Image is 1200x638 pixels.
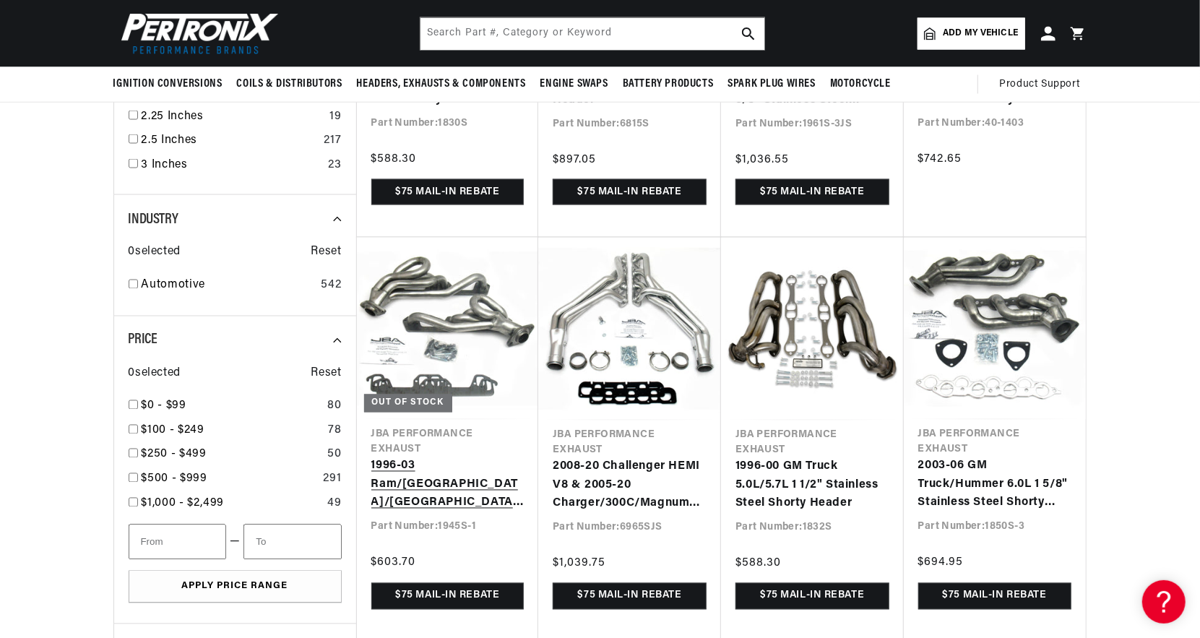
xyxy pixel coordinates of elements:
a: 1996-00 GM Truck 5.0L/5.7L 1 1/2" Stainless Steel Shorty Header [735,458,889,514]
div: 542 [321,277,342,296]
span: $100 - $249 [142,425,204,436]
summary: Spark Plug Wires [720,67,823,101]
a: Automotive [142,277,316,296]
span: $0 - $99 [142,400,186,412]
span: 0 selected [129,243,181,262]
div: 19 [329,108,341,126]
span: Reset [311,365,342,384]
summary: Product Support [1000,67,1087,102]
a: 2.25 Inches [142,108,324,126]
a: 2003-06 GM Truck/Hummer 6.0L 1 5/8" Stainless Steel Shorty Header [918,457,1071,513]
span: Ignition Conversions [113,77,223,92]
a: Add my vehicle [918,18,1024,50]
summary: Headers, Exhausts & Components [350,67,533,101]
img: Pertronix [113,9,280,59]
input: From [129,525,226,560]
button: Apply Price Range [129,571,342,603]
a: 2008-20 Challenger HEMI V8 & 2005-20 Charger/300C/Magnum HEMI V8 1 3/4" Long Tube Stainless Steel... [553,458,707,514]
summary: Ignition Conversions [113,67,230,101]
summary: Engine Swaps [533,67,616,101]
input: Search Part #, Category or Keyword [420,18,764,50]
summary: Motorcycle [823,67,898,101]
span: Engine Swaps [540,77,608,92]
a: 2.5 Inches [142,132,319,150]
span: $250 - $499 [142,449,207,460]
span: Headers, Exhausts & Components [357,77,526,92]
div: 78 [328,422,341,441]
div: 291 [324,470,342,489]
span: Industry [129,212,178,227]
span: — [230,533,241,552]
a: 1988-95 GM Truck 5.0L/5.7L 1 1/2" Stainless Steel Shorty Header [371,53,525,109]
span: Product Support [1000,77,1080,92]
span: Price [129,333,157,348]
summary: Battery Products [616,67,721,101]
div: 217 [324,132,342,150]
span: $1,000 - $2,499 [142,498,225,509]
div: 50 [327,446,341,465]
div: 49 [327,495,341,514]
span: Spark Plug Wires [728,77,816,92]
div: 80 [327,397,341,416]
input: To [243,525,341,560]
span: Add my vehicle [943,27,1018,40]
span: Coils & Distributors [237,77,342,92]
span: Battery Products [623,77,714,92]
span: Motorcycle [830,77,891,92]
a: 3 Inches [142,156,323,175]
a: 2014-17 Chevy SS 1 7/8" Stainless Steel Long Tube Header [553,54,707,110]
a: 2019-22 Ram 1500 DT 5.7L Hemi 2 & 4 Wheel Drive 1 5/8" Stainless Steel Shorty Header with Metalli... [735,54,889,110]
a: 1996-03 Ram/[GEOGRAPHIC_DATA]/[GEOGRAPHIC_DATA] 1 1/2" Stainless Steel Shorty Header [371,457,525,513]
span: $500 - $999 [142,473,207,485]
summary: Coils & Distributors [230,67,350,101]
a: 2004-20 Nissan Titan 5.6L 3" Stainless Steel Cat Back Exhaust System with Dual 3 1/2" Tips Side R... [918,53,1071,109]
span: Reset [311,243,342,262]
button: search button [733,18,764,50]
div: 23 [328,156,341,175]
span: 0 selected [129,365,181,384]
